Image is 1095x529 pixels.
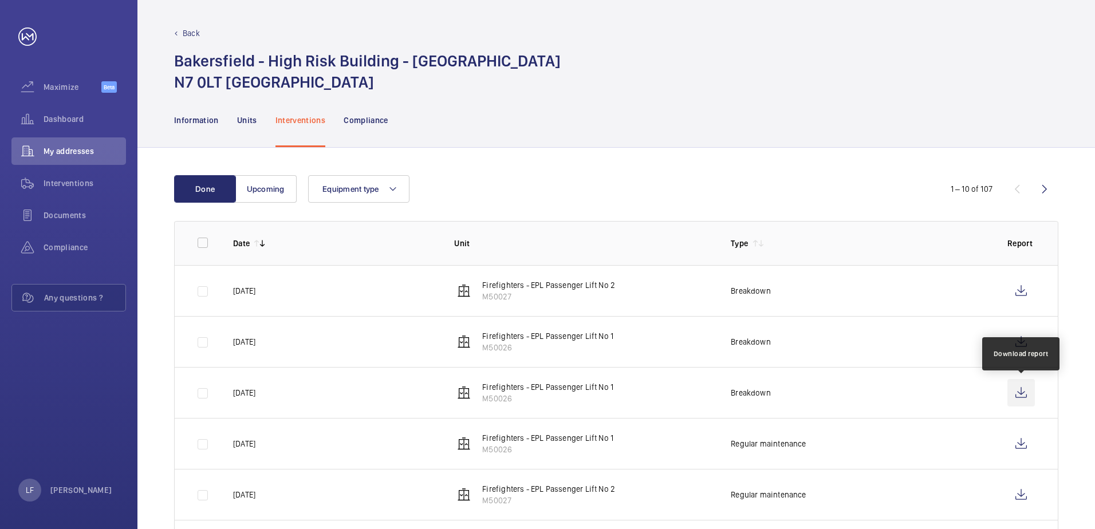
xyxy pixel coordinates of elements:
[50,484,112,496] p: [PERSON_NAME]
[275,115,326,126] p: Interventions
[44,113,126,125] span: Dashboard
[482,330,613,342] p: Firefighters - EPL Passenger Lift No 1
[235,175,297,203] button: Upcoming
[233,238,250,249] p: Date
[44,81,101,93] span: Maximize
[951,183,992,195] div: 1 – 10 of 107
[101,81,117,93] span: Beta
[482,393,613,404] p: M50026
[344,115,388,126] p: Compliance
[457,488,471,502] img: elevator.svg
[457,335,471,349] img: elevator.svg
[731,238,748,249] p: Type
[174,115,219,126] p: Information
[482,342,613,353] p: M50026
[457,386,471,400] img: elevator.svg
[457,437,471,451] img: elevator.svg
[44,177,126,189] span: Interventions
[174,175,236,203] button: Done
[174,50,561,93] h1: Bakersfield - High Risk Building - [GEOGRAPHIC_DATA] N7 0LT [GEOGRAPHIC_DATA]
[233,336,255,348] p: [DATE]
[26,484,34,496] p: LF
[183,27,200,39] p: Back
[454,238,712,249] p: Unit
[44,242,126,253] span: Compliance
[233,285,255,297] p: [DATE]
[731,387,771,398] p: Breakdown
[482,432,613,444] p: Firefighters - EPL Passenger Lift No 1
[482,381,613,393] p: Firefighters - EPL Passenger Lift No 1
[994,349,1049,359] div: Download report
[731,489,806,500] p: Regular maintenance
[731,285,771,297] p: Breakdown
[237,115,257,126] p: Units
[233,489,255,500] p: [DATE]
[233,438,255,449] p: [DATE]
[731,336,771,348] p: Breakdown
[308,175,409,203] button: Equipment type
[731,438,806,449] p: Regular maintenance
[233,387,255,398] p: [DATE]
[482,444,613,455] p: M50026
[482,495,615,506] p: M50027
[482,483,615,495] p: Firefighters - EPL Passenger Lift No 2
[482,279,615,291] p: Firefighters - EPL Passenger Lift No 2
[322,184,379,194] span: Equipment type
[457,284,471,298] img: elevator.svg
[44,292,125,303] span: Any questions ?
[1007,238,1035,249] p: Report
[44,210,126,221] span: Documents
[44,145,126,157] span: My addresses
[482,291,615,302] p: M50027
